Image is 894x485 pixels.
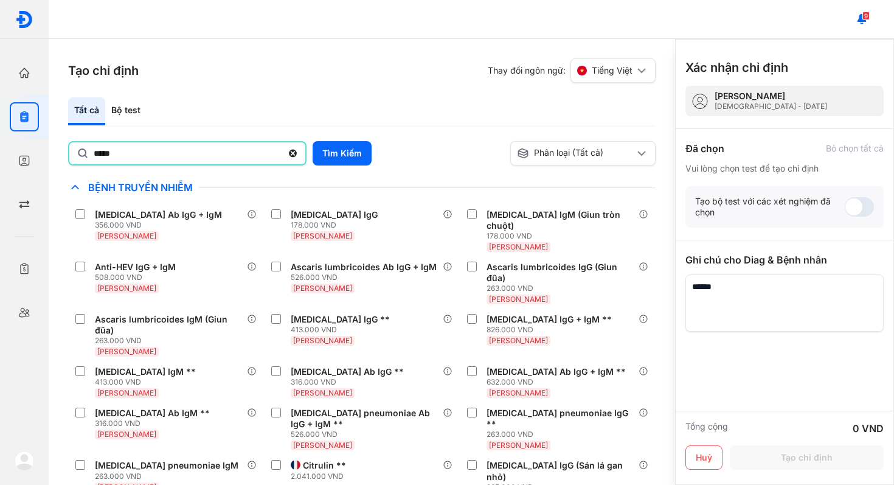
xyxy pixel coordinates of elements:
div: Bỏ chọn tất cả [826,143,884,154]
div: Tất cả [68,97,105,125]
div: Bộ test [105,97,147,125]
div: Citrulin ** [303,460,346,471]
span: [PERSON_NAME] [293,388,352,397]
span: [PERSON_NAME] [97,284,156,293]
span: [PERSON_NAME] [489,336,548,345]
div: Tạo bộ test với các xét nghiệm đã chọn [695,196,845,218]
img: logo [15,10,33,29]
div: 526.000 VND [291,430,443,439]
span: [PERSON_NAME] [489,388,548,397]
h3: Tạo chỉ định [68,62,139,79]
span: [PERSON_NAME] [97,347,156,356]
div: [MEDICAL_DATA] pneumoniae IgM [95,460,238,471]
div: Anti-HEV IgG + IgM [95,262,176,273]
div: [MEDICAL_DATA] Ab IgG + IgM [95,209,222,220]
div: 263.000 VND [95,336,247,346]
span: [PERSON_NAME] [293,336,352,345]
div: 356.000 VND [95,220,227,230]
span: [PERSON_NAME] [293,441,352,450]
span: [PERSON_NAME] [489,441,548,450]
div: Phân loại (Tất cả) [517,147,635,159]
div: [MEDICAL_DATA] IgG [291,209,378,220]
div: Tổng cộng [685,421,728,436]
div: 632.000 VND [487,377,631,387]
div: 508.000 VND [95,273,181,282]
div: [MEDICAL_DATA] IgM (Giun tròn chuột) [487,209,634,231]
div: Ascaris lumbricoides IgM (Giun đũa) [95,314,242,336]
div: [MEDICAL_DATA] IgG ** [291,314,390,325]
span: [PERSON_NAME] [293,231,352,240]
div: 263.000 VND [487,430,639,439]
div: 316.000 VND [291,377,409,387]
div: Vui lòng chọn test để tạo chỉ định [685,163,884,174]
div: 526.000 VND [291,273,442,282]
div: [MEDICAL_DATA] pneumoniae IgG ** [487,408,634,430]
div: 263.000 VND [487,284,639,293]
div: 2.041.000 VND [291,472,351,481]
div: [MEDICAL_DATA] Ab IgG ** [291,366,404,377]
span: Bệnh Truyền Nhiễm [82,181,199,194]
div: 178.000 VND [291,220,383,230]
button: Tìm Kiếm [313,141,372,166]
div: [MEDICAL_DATA] Ab IgM ** [95,408,210,419]
div: 0 VND [853,421,884,436]
div: Ascaris lumbricoides Ab IgG + IgM [291,262,437,273]
div: [DEMOGRAPHIC_DATA] - [DATE] [715,102,827,111]
div: [MEDICAL_DATA] Ab IgG + IgM ** [487,366,626,377]
div: 316.000 VND [95,419,215,428]
button: Huỷ [685,445,722,470]
div: [MEDICAL_DATA] pneumoniae Ab IgG + IgM ** [291,408,438,430]
div: 826.000 VND [487,325,617,335]
h3: Xác nhận chỉ định [685,59,788,76]
div: [MEDICAL_DATA] IgG (Sán lá gan nhỏ) [487,460,634,482]
div: 263.000 VND [95,472,243,481]
div: 413.000 VND [95,377,201,387]
span: 9 [862,12,870,20]
div: [MEDICAL_DATA] IgG + IgM ** [487,314,612,325]
div: Thay đổi ngôn ngữ: [488,58,656,83]
span: [PERSON_NAME] [293,284,352,293]
button: Tạo chỉ định [730,445,884,470]
div: [MEDICAL_DATA] IgM ** [95,366,196,377]
span: Tiếng Việt [592,65,632,76]
img: logo [15,451,34,470]
span: [PERSON_NAME] [97,231,156,240]
div: [PERSON_NAME] [715,91,827,102]
span: [PERSON_NAME] [489,295,548,304]
div: 413.000 VND [291,325,395,335]
span: [PERSON_NAME] [97,430,156,439]
span: [PERSON_NAME] [97,388,156,397]
span: [PERSON_NAME] [489,242,548,251]
div: 178.000 VND [487,231,639,241]
div: Ascaris lumbricoides IgG (Giun đũa) [487,262,634,284]
div: Ghi chú cho Diag & Bệnh nhân [685,253,884,267]
div: Đã chọn [685,141,724,156]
